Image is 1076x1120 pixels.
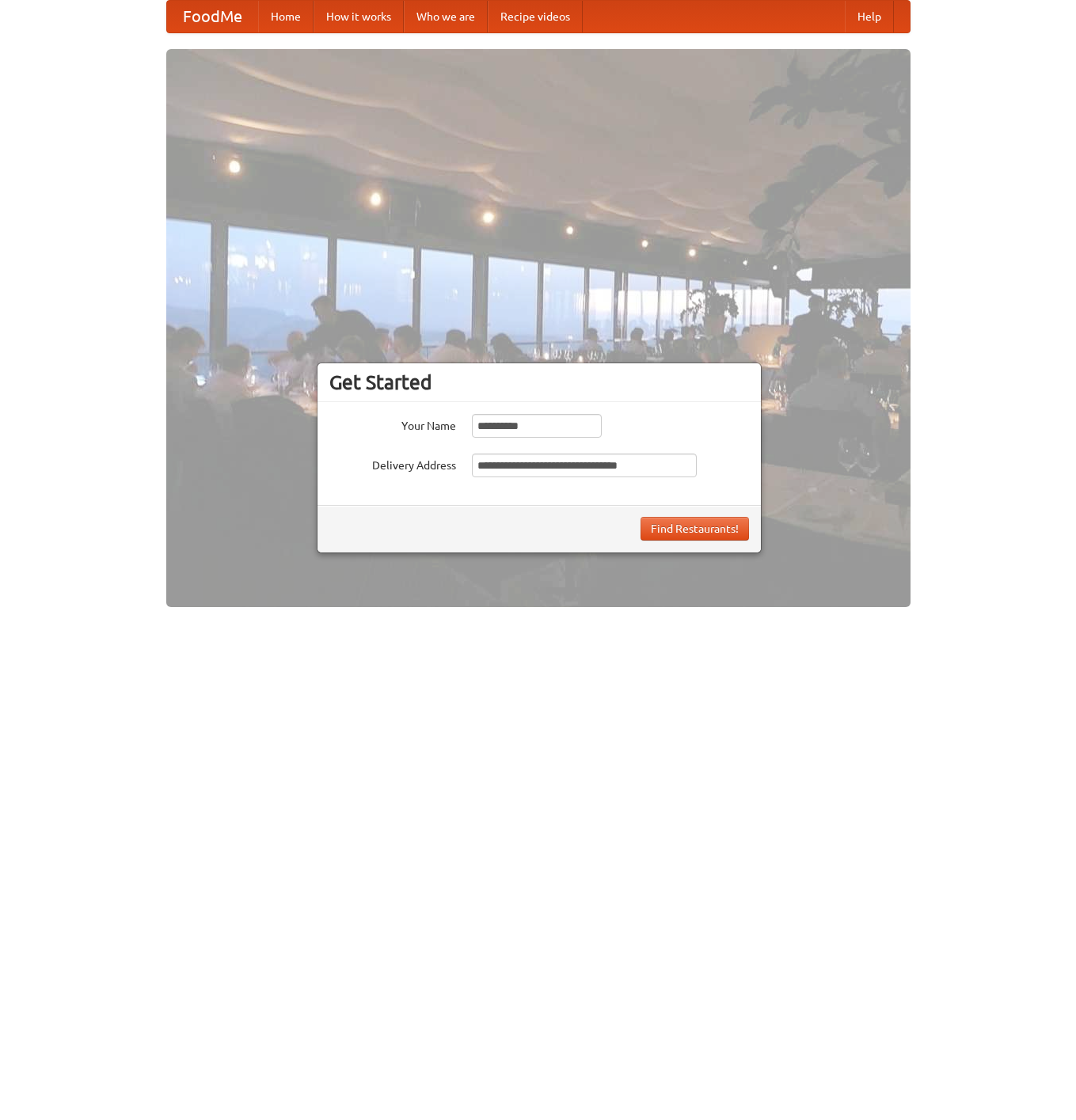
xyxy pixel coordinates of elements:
a: Who we are [404,1,488,32]
button: Find Restaurants! [641,517,749,541]
label: Your Name [329,414,456,434]
a: Home [258,1,314,32]
h3: Get Started [329,370,749,394]
a: Recipe videos [488,1,583,32]
a: Help [845,1,894,32]
label: Delivery Address [329,454,456,473]
a: How it works [314,1,404,32]
a: FoodMe [167,1,258,32]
